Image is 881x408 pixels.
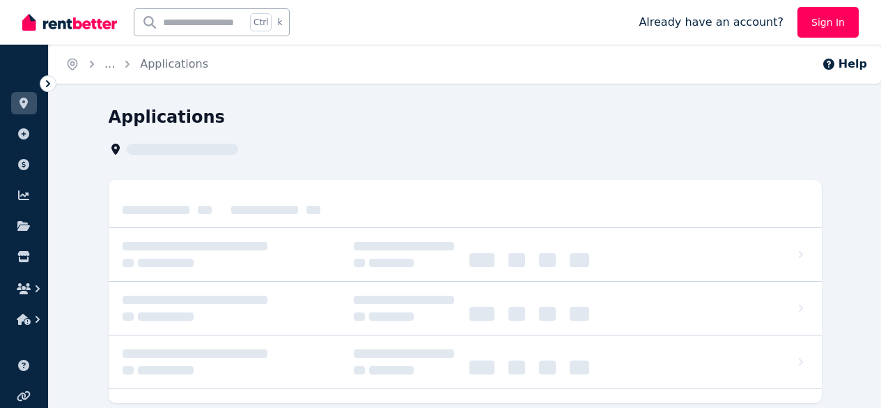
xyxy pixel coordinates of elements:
span: k [277,17,282,28]
a: Sign In [797,7,859,38]
span: ... [104,57,115,70]
nav: Breadcrumb [49,45,225,84]
h1: Applications [109,106,225,128]
a: Applications [140,57,208,70]
button: Help [822,56,867,73]
span: Already have an account? [639,14,783,31]
span: Ctrl [250,13,272,31]
img: RentBetter [22,12,117,33]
